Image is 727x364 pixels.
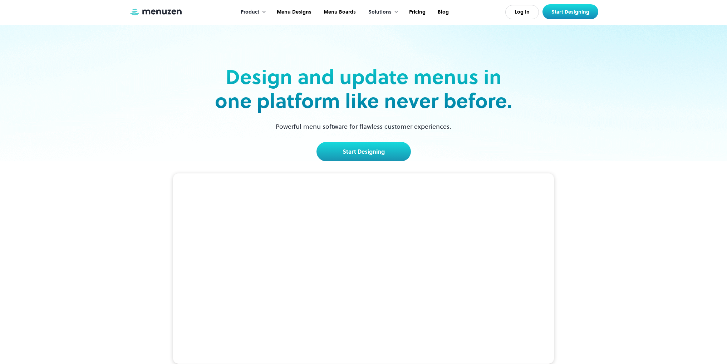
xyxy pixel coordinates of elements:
a: Start Designing [316,142,411,161]
a: Log In [505,5,539,19]
a: Pricing [402,1,431,23]
h2: Design and update menus in one platform like never before. [213,65,515,113]
a: Menu Boards [317,1,361,23]
a: Start Designing [542,4,598,19]
a: Menu Designs [270,1,317,23]
a: Blog [431,1,454,23]
div: Product [234,1,270,23]
div: Solutions [361,1,402,23]
div: Product [241,8,259,16]
p: Powerful menu software for flawless customer experiences. [267,122,460,131]
div: Solutions [368,8,392,16]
